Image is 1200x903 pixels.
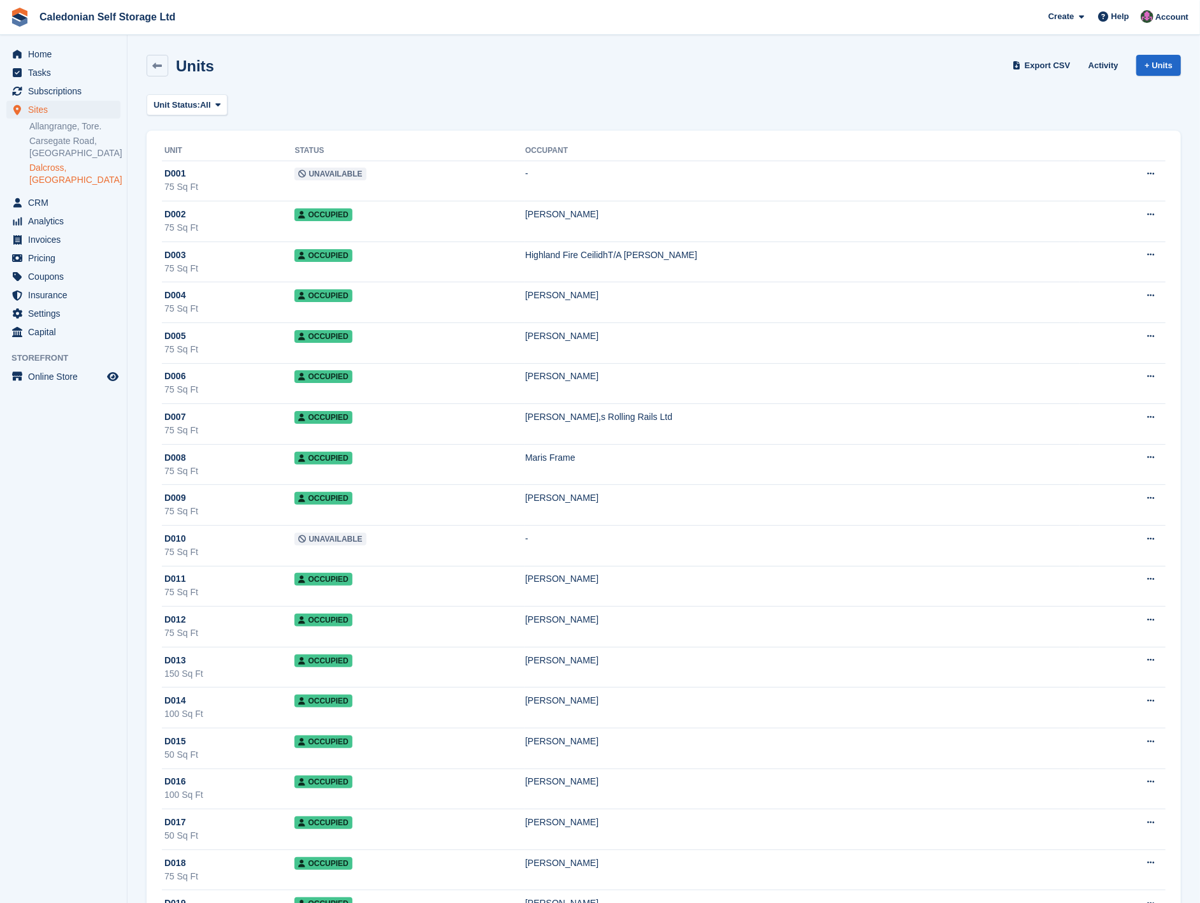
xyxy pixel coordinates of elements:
div: [PERSON_NAME] [525,816,1080,829]
span: D016 [164,775,185,788]
span: D009 [164,491,185,505]
div: [PERSON_NAME],s Rolling Rails Ltd [525,410,1080,424]
span: Tasks [28,64,105,82]
span: D017 [164,816,185,829]
div: 75 Sq Ft [164,626,294,640]
div: [PERSON_NAME] [525,572,1080,586]
a: menu [6,194,120,212]
span: Occupied [294,492,352,505]
span: Pricing [28,249,105,267]
span: Occupied [294,654,352,667]
span: Occupied [294,857,352,870]
a: menu [6,64,120,82]
a: menu [6,323,120,341]
a: Allangrange, Tore. [29,120,120,133]
span: Capital [28,323,105,341]
img: stora-icon-8386f47178a22dfd0bd8f6a31ec36ba5ce8667c1dd55bd0f319d3a0aa187defe.svg [10,8,29,27]
div: 100 Sq Ft [164,788,294,802]
span: D010 [164,532,185,545]
a: Preview store [105,369,120,384]
a: menu [6,212,120,230]
span: Occupied [294,452,352,465]
div: [PERSON_NAME] [525,654,1080,667]
button: Unit Status: All [147,94,228,115]
a: menu [6,45,120,63]
span: Occupied [294,695,352,707]
span: Sites [28,101,105,119]
th: Status [294,141,525,161]
span: Occupied [294,776,352,788]
th: Unit [162,141,294,161]
a: Carsegate Road, [GEOGRAPHIC_DATA] [29,135,120,159]
span: Occupied [294,330,352,343]
span: Occupied [294,411,352,424]
a: menu [6,368,120,386]
a: menu [6,286,120,304]
span: Storefront [11,352,127,365]
span: D008 [164,451,185,465]
span: Coupons [28,268,105,285]
span: Analytics [28,212,105,230]
a: menu [6,231,120,249]
span: Occupied [294,289,352,302]
span: Unavailable [294,168,366,180]
div: 75 Sq Ft [164,870,294,883]
span: Occupied [294,573,352,586]
a: Export CSV [1010,55,1076,76]
div: 150 Sq Ft [164,667,294,681]
span: Help [1111,10,1129,23]
div: 75 Sq Ft [164,505,294,518]
div: [PERSON_NAME] [525,613,1080,626]
span: Occupied [294,370,352,383]
div: 75 Sq Ft [164,221,294,235]
div: [PERSON_NAME] [525,735,1080,748]
span: D005 [164,329,185,343]
a: + Units [1136,55,1181,76]
th: Occupant [525,141,1080,161]
div: 75 Sq Ft [164,545,294,559]
div: [PERSON_NAME] [525,694,1080,707]
a: menu [6,305,120,322]
span: Export CSV [1025,59,1071,72]
div: 50 Sq Ft [164,829,294,842]
span: Insurance [28,286,105,304]
div: [PERSON_NAME] [525,775,1080,788]
a: menu [6,249,120,267]
div: 75 Sq Ft [164,465,294,478]
div: 100 Sq Ft [164,707,294,721]
span: D013 [164,654,185,667]
div: [PERSON_NAME] [525,208,1080,221]
div: 75 Sq Ft [164,383,294,396]
span: Occupied [294,816,352,829]
a: menu [6,268,120,285]
div: [PERSON_NAME] [525,370,1080,383]
a: Caledonian Self Storage Ltd [34,6,180,27]
span: D006 [164,370,185,383]
h2: Units [176,57,214,75]
span: D004 [164,289,185,302]
a: Activity [1083,55,1124,76]
span: D018 [164,856,185,870]
span: Occupied [294,614,352,626]
span: Account [1155,11,1189,24]
span: Online Store [28,368,105,386]
span: Settings [28,305,105,322]
div: 75 Sq Ft [164,343,294,356]
span: D015 [164,735,185,748]
span: Occupied [294,249,352,262]
img: Lois Holling [1141,10,1153,23]
span: D011 [164,572,185,586]
a: Dalcross, [GEOGRAPHIC_DATA] [29,162,120,186]
span: Occupied [294,208,352,221]
div: 75 Sq Ft [164,262,294,275]
a: menu [6,82,120,100]
span: D002 [164,208,185,221]
td: - [525,161,1080,201]
td: - [525,526,1080,567]
span: D003 [164,249,185,262]
div: [PERSON_NAME] [525,289,1080,302]
span: Create [1048,10,1074,23]
span: D007 [164,410,185,424]
div: [PERSON_NAME] [525,329,1080,343]
span: All [200,99,211,112]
